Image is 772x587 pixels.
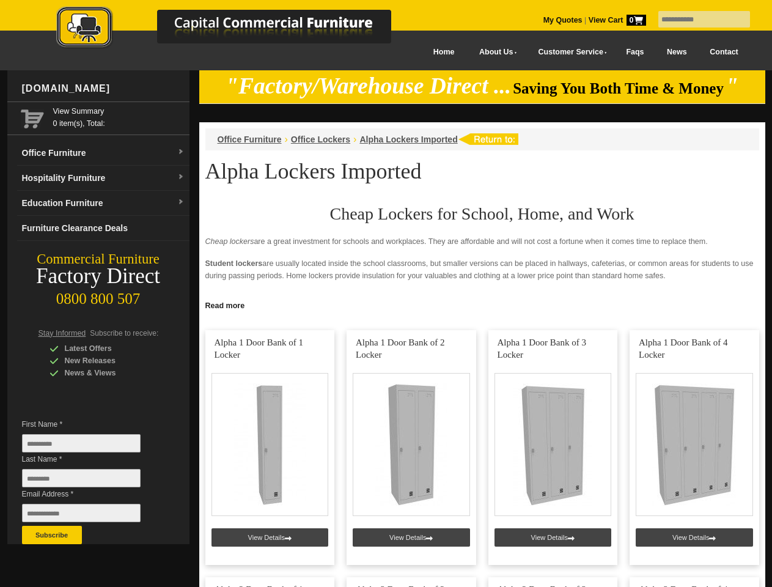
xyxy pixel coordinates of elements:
[285,133,288,146] li: ›
[50,355,166,367] div: New Releases
[205,257,759,282] p: are usually located inside the school classrooms, but smaller versions can be placed in hallways,...
[17,70,189,107] div: [DOMAIN_NAME]
[524,39,614,66] a: Customer Service
[22,504,141,522] input: Email Address *
[22,469,141,487] input: Last Name *
[17,141,189,166] a: Office Furnituredropdown
[205,237,254,246] em: Cheap lockers
[466,39,524,66] a: About Us
[205,235,759,248] p: are a great investment for schools and workplaces. They are affordable and will not cost a fortun...
[205,160,759,183] h1: Alpha Lockers Imported
[205,205,759,223] h2: Cheap Lockers for School, Home, and Work
[513,80,724,97] span: Saving You Both Time & Money
[359,135,457,144] a: Alpha Lockers Imported
[291,135,350,144] a: Office Lockers
[353,133,356,146] li: ›
[7,268,189,285] div: Factory Direct
[53,105,185,117] a: View Summary
[39,329,86,338] span: Stay Informed
[17,191,189,216] a: Education Furnituredropdown
[22,418,159,430] span: First Name *
[7,284,189,308] div: 0800 800 507
[543,16,583,24] a: My Quotes
[90,329,158,338] span: Subscribe to receive:
[627,15,646,26] span: 0
[199,297,765,312] a: Click to read more
[698,39,749,66] a: Contact
[17,216,189,241] a: Furniture Clearance Deals
[50,367,166,379] div: News & Views
[205,292,759,316] p: provide a sense of security for the employees. Since no one can enter or touch the locker, it red...
[177,149,185,156] img: dropdown
[23,6,450,51] img: Capital Commercial Furniture Logo
[22,526,82,544] button: Subscribe
[218,135,282,144] a: Office Furniture
[23,6,450,54] a: Capital Commercial Furniture Logo
[22,434,141,452] input: First Name *
[615,39,656,66] a: Faqs
[226,73,511,98] em: "Factory/Warehouse Direct ...
[726,73,738,98] em: "
[22,453,159,465] span: Last Name *
[177,199,185,206] img: dropdown
[655,39,698,66] a: News
[205,259,263,268] strong: Student lockers
[50,342,166,355] div: Latest Offers
[17,166,189,191] a: Hospitality Furnituredropdown
[7,251,189,268] div: Commercial Furniture
[53,105,185,128] span: 0 item(s), Total:
[458,133,518,145] img: return to
[177,174,185,181] img: dropdown
[586,16,645,24] a: View Cart0
[22,488,159,500] span: Email Address *
[589,16,646,24] strong: View Cart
